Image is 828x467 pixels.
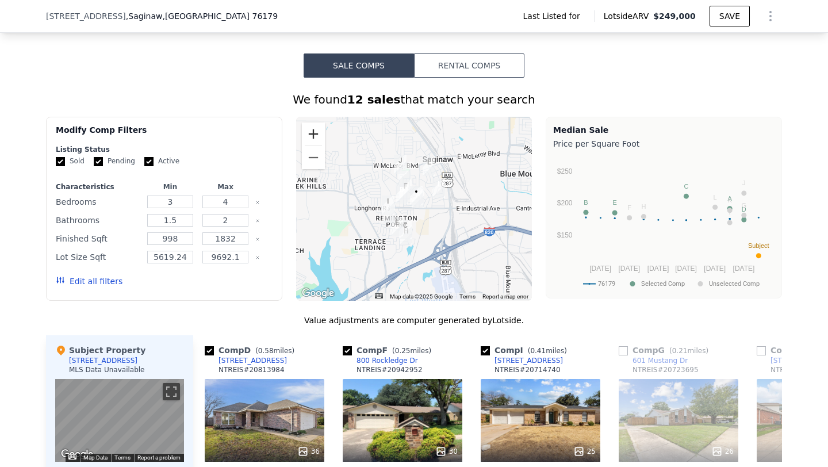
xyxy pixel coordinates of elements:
span: 0.41 [530,347,546,355]
div: 1000 Dusty Palomino Dr [382,196,394,215]
text: [DATE] [647,265,669,273]
text: Selected Comp [641,281,685,288]
div: [STREET_ADDRESS] [218,356,287,365]
text: E [612,200,616,206]
input: Sold [56,157,65,166]
span: Last Listed for [523,10,585,22]
button: Keyboard shortcuts [375,293,383,298]
div: 36 [297,446,320,457]
div: 26 [711,446,734,457]
text: D [742,206,746,213]
text: L [714,194,717,201]
text: Unselected Comp [709,281,760,288]
text: [DATE] [733,265,755,273]
button: Keyboard shortcuts [68,454,76,460]
div: Lot Size Sqft [56,249,140,265]
span: ( miles) [251,347,299,355]
div: Comp G [619,344,713,356]
div: 5805 World Champion Ct [390,217,403,236]
div: 824 Opal St [412,189,424,208]
div: NTREIS # 20813984 [218,365,285,374]
text: [DATE] [704,265,726,273]
div: Comp D [205,344,299,356]
div: 305 Wofford Way [423,156,435,176]
div: Min [145,182,195,192]
text: $250 [557,167,573,175]
div: NTREIS # 20942952 [356,365,423,374]
strong: 12 sales [347,93,401,106]
span: ( miles) [388,347,436,355]
text: B [584,199,588,206]
text: $150 [557,231,573,239]
button: Rental Comps [414,53,524,78]
label: Active [144,156,179,166]
button: Clear [255,219,260,223]
div: 800 Rockledge Dr [356,356,418,365]
button: Zoom out [302,146,325,169]
span: [STREET_ADDRESS] [46,10,126,22]
button: SAVE [710,6,750,26]
a: 601 Mustang Dr [619,356,688,365]
span: , Saginaw [126,10,278,22]
img: Google [299,286,337,301]
div: Median Sale [553,124,775,136]
text: K [727,197,732,204]
span: 0.58 [258,347,274,355]
div: 404 Indian Crest Dr [398,162,411,181]
div: NTREIS # 20714740 [494,365,561,374]
div: 137 Roberts Dr [394,155,407,174]
div: 30 [435,446,458,457]
a: [STREET_ADDRESS] [481,356,563,365]
div: Finished Sqft [56,231,140,247]
div: Bedrooms [56,194,140,210]
svg: A chart. [553,152,775,296]
div: 25 [573,446,596,457]
a: Open this area in Google Maps (opens a new window) [299,286,337,301]
div: Bathrooms [56,212,140,228]
div: Listing Status [56,145,273,154]
button: Show Options [759,5,782,28]
label: Pending [94,156,135,166]
div: NTREIS # 20723695 [632,365,699,374]
div: 712 Granite Ridge Dr [399,220,412,239]
text: [DATE] [618,265,640,273]
button: Clear [255,255,260,260]
a: [STREET_ADDRESS] [205,356,287,365]
text: 76179 [598,281,615,288]
span: Map data ©2025 Google [390,293,453,300]
span: ( miles) [523,347,572,355]
text: G [742,202,747,209]
text: C [684,183,688,190]
div: We found that match your search [46,91,782,108]
div: 800 Rockledge Dr [396,184,408,204]
div: Map [55,379,184,462]
a: Report a map error [482,293,528,300]
button: Clear [255,237,260,242]
text: [DATE] [675,265,697,273]
span: , [GEOGRAPHIC_DATA] 76179 [162,12,278,21]
div: 1021 Silver Spur Ln [382,204,395,223]
div: Price per Square Foot [553,136,775,152]
text: A [727,195,732,202]
div: [STREET_ADDRESS] [494,356,563,365]
div: Value adjustments are computer generated by Lotside . [46,315,782,326]
span: ( miles) [665,347,713,355]
input: Active [144,157,154,166]
button: Clear [255,200,260,205]
button: Map Data [83,454,108,462]
a: 800 Rockledge Dr [343,356,418,365]
img: Google [58,447,96,462]
a: Report a problem [137,454,181,461]
label: Sold [56,156,85,166]
div: Max [200,182,251,192]
text: Subject [748,242,769,249]
div: Comp I [481,344,572,356]
text: F [627,204,631,211]
button: Toggle fullscreen view [163,383,180,400]
div: Comp F [343,344,436,356]
span: Lotside ARV [604,10,653,22]
a: Open this area in Google Maps (opens a new window) [58,447,96,462]
text: J [742,179,746,186]
text: [DATE] [589,265,611,273]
